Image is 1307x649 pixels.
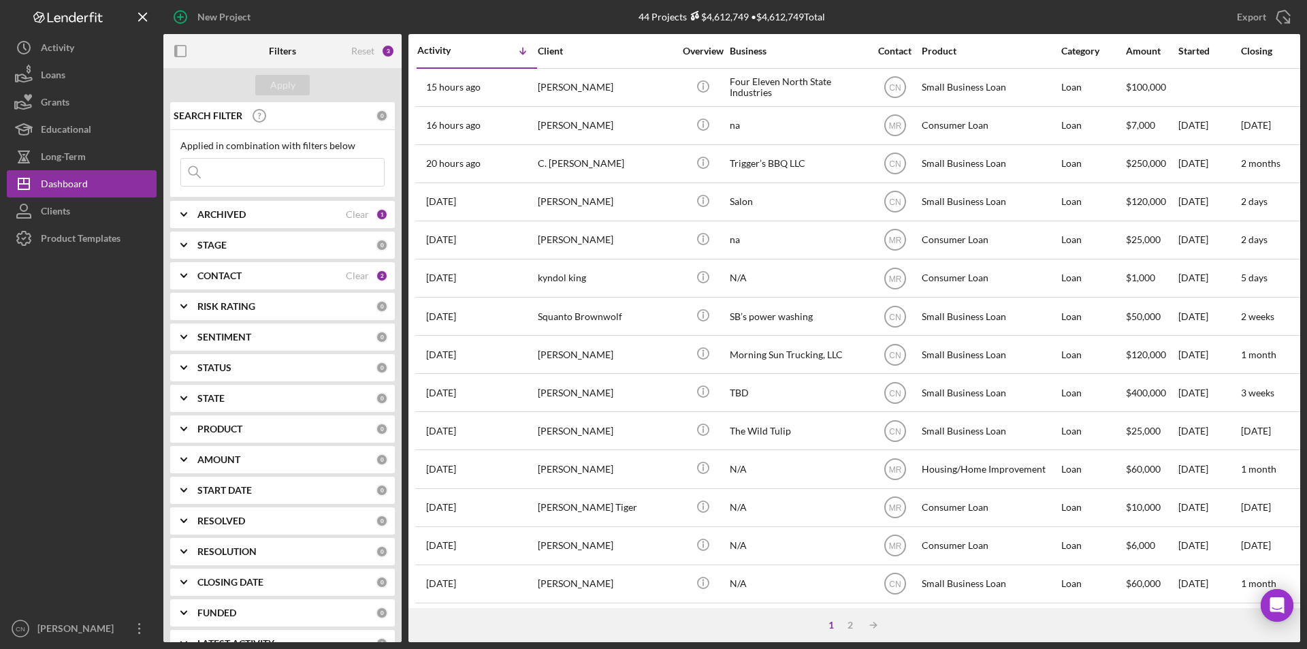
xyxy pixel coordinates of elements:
[1061,108,1125,144] div: Loan
[34,615,123,646] div: [PERSON_NAME]
[1241,311,1274,322] time: 2 weeks
[376,607,388,619] div: 0
[41,225,120,255] div: Product Templates
[7,197,157,225] button: Clients
[1061,260,1125,296] div: Loan
[376,300,388,313] div: 0
[1126,81,1166,93] span: $100,000
[7,34,157,61] button: Activity
[426,464,456,475] time: 2025-08-22 18:02
[1178,108,1240,144] div: [DATE]
[538,490,674,526] div: [PERSON_NAME] Tiger
[922,451,1058,487] div: Housing/Home Improvement
[1061,413,1125,449] div: Loan
[922,222,1058,258] div: Consumer Loan
[426,311,456,322] time: 2025-08-28 18:21
[1178,222,1240,258] div: [DATE]
[197,362,231,373] b: STATUS
[426,387,456,398] time: 2025-08-27 20:22
[869,46,920,57] div: Contact
[7,225,157,252] a: Product Templates
[1126,195,1166,207] span: $120,000
[376,239,388,251] div: 0
[1126,577,1161,589] span: $60,000
[197,638,274,649] b: LATEST ACTIVITY
[1241,157,1280,169] time: 2 months
[41,61,65,92] div: Loans
[1178,566,1240,602] div: [DATE]
[376,423,388,435] div: 0
[730,298,866,334] div: SB’s power washing
[1241,539,1271,551] time: [DATE]
[1061,336,1125,373] div: Loan
[888,503,901,513] text: MR
[639,11,825,22] div: 44 Projects • $4,612,749 Total
[1061,222,1125,258] div: Loan
[376,392,388,405] div: 0
[197,301,255,312] b: RISK RATING
[1126,501,1161,513] span: $10,000
[7,61,157,89] button: Loans
[1126,387,1166,398] span: $400,000
[376,515,388,527] div: 0
[889,83,901,93] text: CN
[538,604,674,640] div: [PERSON_NAME]
[922,375,1058,411] div: Small Business Loan
[1178,146,1240,182] div: [DATE]
[7,116,157,143] a: Educational
[7,89,157,116] a: Grants
[1126,157,1166,169] span: $250,000
[1237,3,1266,31] div: Export
[1126,349,1166,360] span: $120,000
[197,607,236,618] b: FUNDED
[1241,425,1271,437] time: [DATE]
[1241,119,1271,131] time: [DATE]
[426,349,456,360] time: 2025-08-28 14:46
[417,45,477,56] div: Activity
[7,615,157,642] button: CN[PERSON_NAME]
[730,490,866,526] div: N/A
[1178,451,1240,487] div: [DATE]
[376,270,388,282] div: 2
[730,108,866,144] div: na
[1178,413,1240,449] div: [DATE]
[1061,46,1125,57] div: Category
[7,143,157,170] button: Long-Term
[270,75,295,95] div: Apply
[1178,604,1240,640] div: [DATE]
[351,46,374,57] div: Reset
[180,140,385,151] div: Applied in combination with filters below
[888,541,901,551] text: MR
[889,580,901,589] text: CN
[381,44,395,58] div: 3
[1061,604,1125,640] div: Loan
[197,424,242,434] b: PRODUCT
[346,270,369,281] div: Clear
[197,485,252,496] b: START DATE
[538,336,674,373] div: [PERSON_NAME]
[197,516,245,526] b: RESOLVED
[376,484,388,496] div: 0
[538,260,674,296] div: kyndol king
[538,184,674,220] div: [PERSON_NAME]
[888,236,901,245] text: MR
[426,158,481,169] time: 2025-09-03 16:05
[426,578,456,589] time: 2025-08-22 14:31
[1061,375,1125,411] div: Loan
[730,260,866,296] div: N/A
[889,159,901,169] text: CN
[922,413,1058,449] div: Small Business Loan
[538,146,674,182] div: C. [PERSON_NAME]
[426,82,481,93] time: 2025-09-03 21:20
[376,454,388,466] div: 0
[922,528,1058,564] div: Consumer Loan
[197,270,242,281] b: CONTACT
[1061,298,1125,334] div: Loan
[41,143,86,174] div: Long-Term
[1178,375,1240,411] div: [DATE]
[376,110,388,122] div: 0
[197,393,225,404] b: STATE
[1178,490,1240,526] div: [DATE]
[538,451,674,487] div: [PERSON_NAME]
